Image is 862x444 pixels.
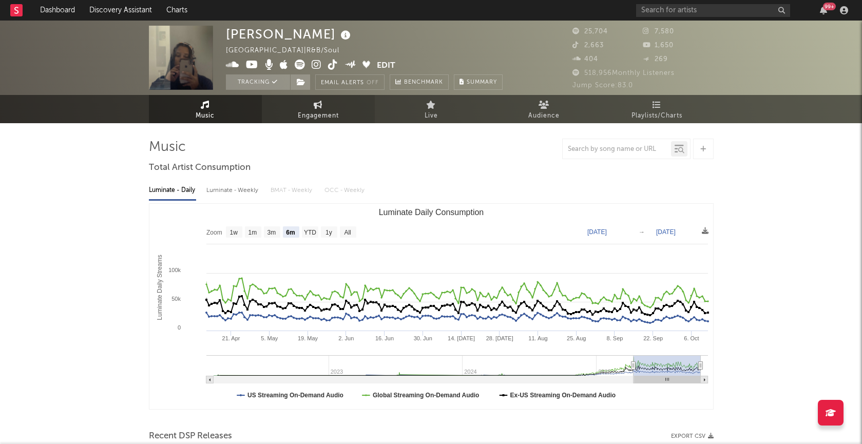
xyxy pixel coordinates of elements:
text: 1w [229,229,238,236]
span: Music [196,110,215,122]
a: Audience [488,95,601,123]
text: Luminate Daily Streams [156,255,163,320]
text: 16. Jun [375,335,393,341]
text: 1m [248,229,257,236]
span: Playlists/Charts [631,110,682,122]
text: Luminate Daily Consumption [378,208,484,217]
button: Summary [454,74,503,90]
text: 21. Apr [222,335,240,341]
text: YTD [303,229,316,236]
text: 30. Jun [413,335,432,341]
text: 0 [177,324,180,331]
span: Engagement [298,110,339,122]
text: Global Streaming On-Demand Audio [372,392,479,399]
button: 99+ [820,6,827,14]
div: [GEOGRAPHIC_DATA] | R&B/Soul [226,45,351,57]
text: 22. Sep [643,335,663,341]
text: 14. [DATE] [448,335,475,341]
text: Zoom [206,229,222,236]
text: 8. Sep [606,335,623,341]
input: Search for artists [636,4,790,17]
text: 28. [DATE] [486,335,513,341]
span: Audience [528,110,560,122]
text: 6m [286,229,295,236]
text: 2. Jun [338,335,354,341]
text: 100k [168,267,181,273]
text: [DATE] [587,228,607,236]
button: Tracking [226,74,290,90]
text: 25. Aug [567,335,586,341]
span: 7,580 [643,28,674,35]
a: Benchmark [390,74,449,90]
span: 2,663 [572,42,604,49]
text: 3m [267,229,276,236]
input: Search by song name or URL [563,145,671,153]
div: 99 + [823,3,836,10]
span: 404 [572,56,598,63]
a: Live [375,95,488,123]
text: 11. Aug [528,335,547,341]
span: Recent DSP Releases [149,430,232,442]
button: Export CSV [671,433,714,439]
button: Edit [377,60,395,72]
text: → [639,228,645,236]
a: Music [149,95,262,123]
a: Playlists/Charts [601,95,714,123]
span: 25,704 [572,28,608,35]
em: Off [367,80,379,86]
span: Benchmark [404,76,443,89]
svg: Luminate Daily Consumption [149,204,713,409]
span: Live [425,110,438,122]
span: Jump Score: 83.0 [572,82,633,89]
text: Ex-US Streaming On-Demand Audio [510,392,616,399]
span: 269 [643,56,668,63]
div: Luminate - Daily [149,182,196,199]
text: 19. May [297,335,318,341]
text: 6. Oct [684,335,699,341]
a: Engagement [262,95,375,123]
text: 50k [171,296,181,302]
div: Luminate - Weekly [206,182,260,199]
span: Total Artist Consumption [149,162,251,174]
span: 518,956 Monthly Listeners [572,70,675,76]
text: 5. May [261,335,278,341]
span: Summary [467,80,497,85]
button: Email AlertsOff [315,74,385,90]
text: All [344,229,351,236]
text: 1y [325,229,332,236]
text: US Streaming On-Demand Audio [247,392,343,399]
text: [DATE] [656,228,676,236]
div: [PERSON_NAME] [226,26,353,43]
span: 1,650 [643,42,674,49]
